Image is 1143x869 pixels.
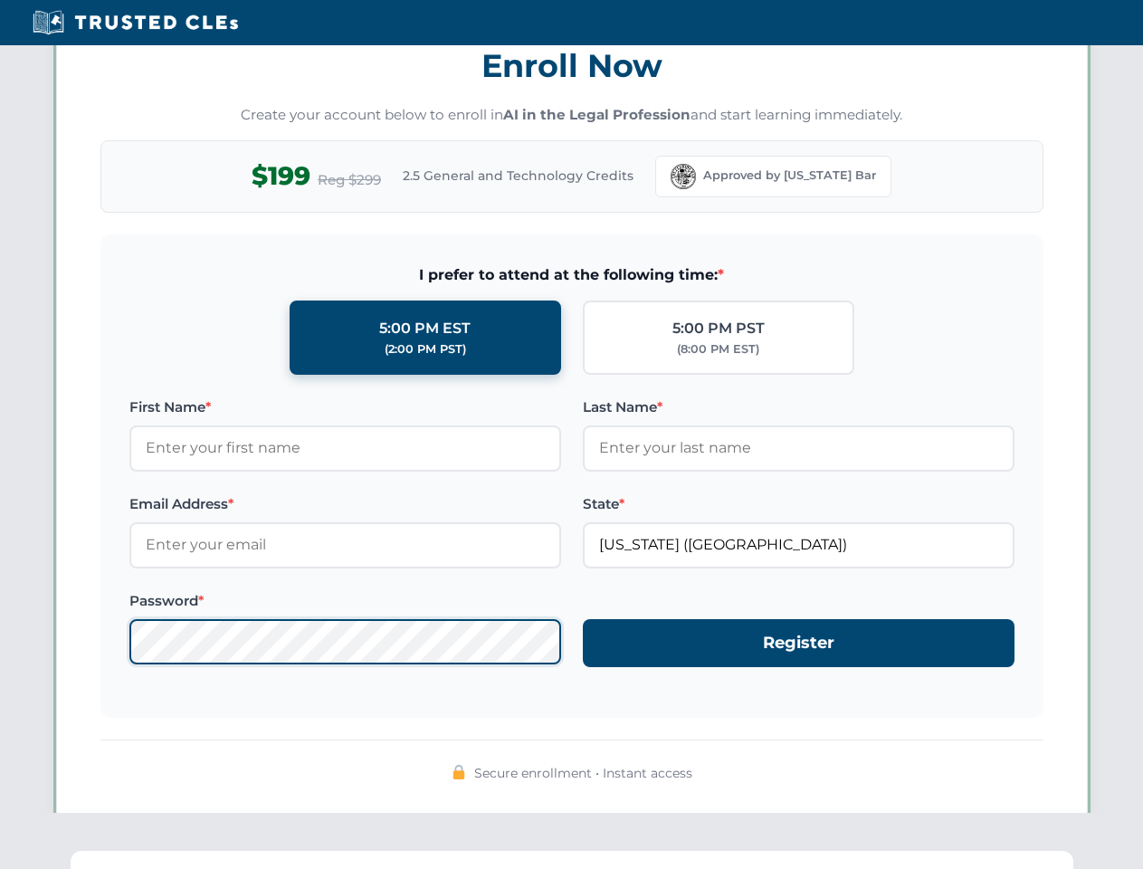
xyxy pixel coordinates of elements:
[252,156,310,196] span: $199
[129,263,1014,287] span: I prefer to attend at the following time:
[677,340,759,358] div: (8:00 PM EST)
[672,317,765,340] div: 5:00 PM PST
[129,522,561,568] input: Enter your email
[583,396,1014,418] label: Last Name
[403,166,633,186] span: 2.5 General and Technology Credits
[583,493,1014,515] label: State
[379,317,471,340] div: 5:00 PM EST
[129,590,561,612] label: Password
[583,522,1014,568] input: Florida (FL)
[129,493,561,515] label: Email Address
[671,164,696,189] img: Florida Bar
[27,9,243,36] img: Trusted CLEs
[503,106,691,123] strong: AI in the Legal Profession
[100,37,1043,94] h3: Enroll Now
[452,765,466,779] img: 🔒
[129,396,561,418] label: First Name
[474,763,692,783] span: Secure enrollment • Instant access
[703,167,876,185] span: Approved by [US_STATE] Bar
[583,619,1014,667] button: Register
[100,105,1043,126] p: Create your account below to enroll in and start learning immediately.
[129,425,561,471] input: Enter your first name
[583,425,1014,471] input: Enter your last name
[385,340,466,358] div: (2:00 PM PST)
[318,169,381,191] span: Reg $299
